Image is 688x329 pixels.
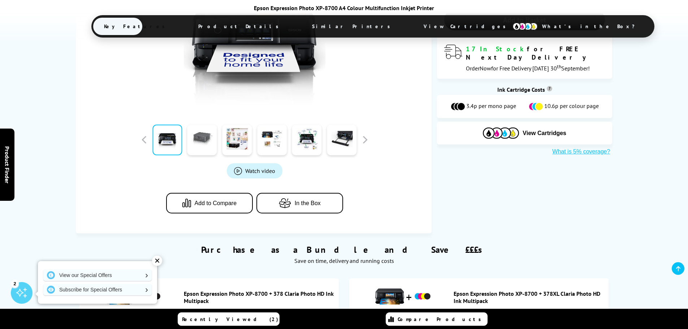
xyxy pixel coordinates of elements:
button: Add to Compare [166,193,253,213]
span: Watch video [245,167,275,174]
div: for FREE Next Day Delivery [466,45,605,61]
img: Epson Expression Photo XP-8700 + 378XL Claria Photo HD Ink Multipack [375,282,404,311]
img: Cartridges [483,127,519,139]
a: Subscribe for Special Offers [43,284,152,295]
div: Save on time, delivery and running costs [85,257,603,264]
img: cmyk-icon.svg [512,22,538,30]
span: 17 In Stock [466,45,527,53]
span: In the Box [295,200,321,207]
a: Compare Products [386,312,488,326]
a: View our Special Offers [43,269,152,281]
sup: Cost per page [547,86,552,91]
span: 10.6p per colour page [544,102,599,111]
span: Order for Free Delivery [DATE] 30 September! [466,65,590,72]
span: View Cartridges [523,130,566,137]
a: Epson Expression Photo XP-8700 + 378XL Claria Photo HD Ink Multipack [454,290,605,304]
div: modal_delivery [444,45,605,72]
span: Now [480,65,491,72]
div: 2 [11,280,19,287]
span: Compare Products [398,316,485,322]
a: Recently Viewed (2) [178,312,280,326]
a: Product_All_Videos [227,163,282,178]
span: Add to Compare [195,200,237,207]
button: In the Box [256,193,343,213]
button: View Cartridges [442,127,607,139]
button: What is 5% coverage? [550,148,612,155]
img: Epson Expression Photo XP-8700 + 378XL Claria Photo HD Ink Multipack [414,287,432,306]
div: Purchase as a Bundle and Save £££s [76,233,613,268]
span: 3.4p per mono page [466,102,516,111]
div: Epson Expression Photo XP-8700 A4 Colour Multifunction Inkjet Printer [91,4,597,12]
span: Similar Printers [301,18,405,35]
span: Key Features [93,18,179,35]
sup: th [557,63,561,70]
div: ✕ [152,256,162,266]
a: Epson Expression Photo XP-8700 + 378 Claria Photo HD Ink Multipack [184,290,335,304]
span: Product Finder [4,146,11,183]
span: Recently Viewed (2) [182,316,278,322]
span: View Cartridges [413,17,523,36]
div: Ink Cartridge Costs [437,86,612,93]
span: Product Details [187,18,293,35]
span: What’s in the Box? [531,18,653,35]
